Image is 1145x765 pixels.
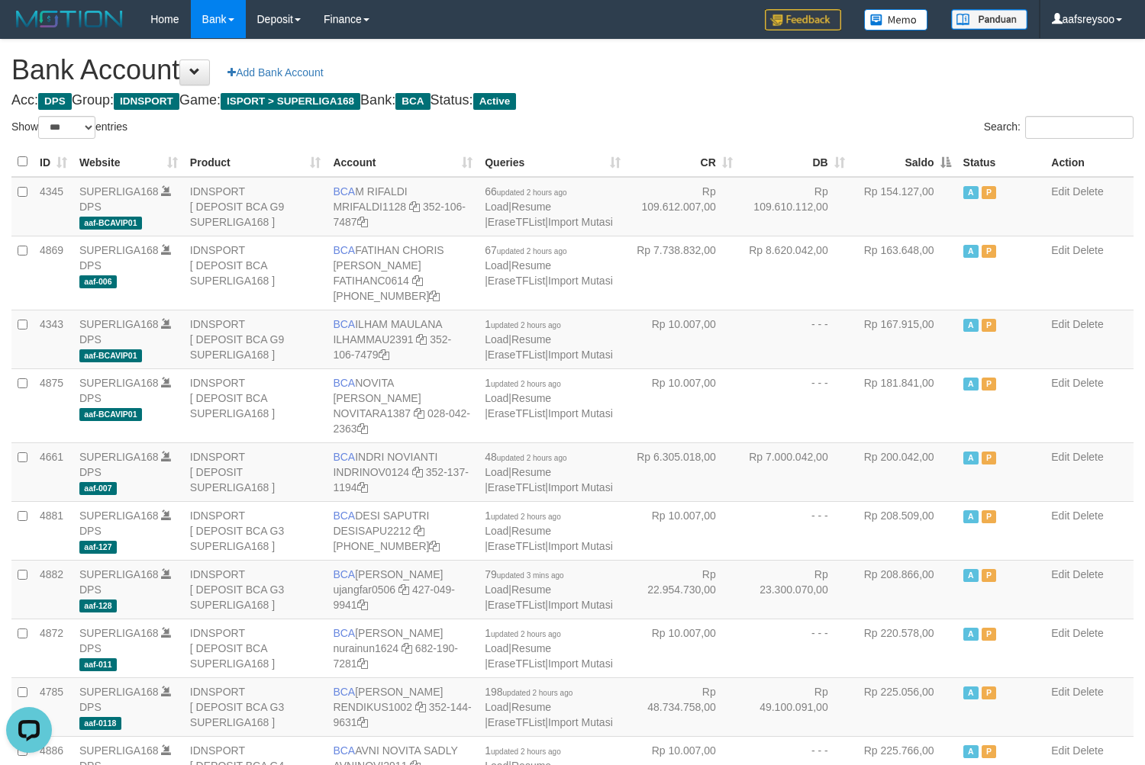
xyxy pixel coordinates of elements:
a: Resume [511,525,551,537]
td: IDNSPORT [ DEPOSIT BCA G3 SUPERLIGA168 ] [184,677,327,736]
a: Copy ujangfar0506 to clipboard [398,583,409,596]
a: Delete [1072,377,1103,389]
span: 1 [485,627,561,639]
span: | | | [485,244,613,287]
span: aaf-BCAVIP01 [79,349,142,362]
td: Rp 7.000.042,00 [739,442,851,501]
td: ILHAM MAULANA 352-106-7479 [327,310,479,368]
th: ID: activate to sort column ascending [34,147,73,177]
span: 67 [485,244,566,256]
img: panduan.png [951,9,1027,30]
span: | | | [485,377,613,419]
span: 48 [485,451,566,463]
a: Import Mutasi [548,657,613,670]
a: Copy 4270499941 to clipboard [357,599,368,611]
span: DPS [38,93,72,110]
a: Copy 3521067479 to clipboard [379,349,389,361]
a: Resume [511,333,551,346]
span: aaf-BCAVIP01 [79,408,142,421]
a: nurainun1624 [333,642,398,654]
a: EraseTFList [488,657,545,670]
a: SUPERLIGA168 [79,627,159,639]
a: Copy RENDIKUS1002 to clipboard [415,701,426,713]
a: Delete [1072,318,1103,330]
a: Load [485,392,508,404]
a: Copy MRIFALDI1128 to clipboard [409,201,420,213]
a: Resume [511,466,551,478]
span: aaf-0118 [79,717,121,730]
span: updated 2 hours ago [491,321,561,329]
a: INDRINOV0124 [333,466,409,478]
th: Product: activate to sort column ascending [184,147,327,177]
td: IDNSPORT [ DEPOSIT SUPERLIGA168 ] [184,442,327,501]
img: MOTION_logo.png [11,8,127,31]
a: EraseTFList [488,540,545,552]
a: Copy DESISAPU2212 to clipboard [414,525,424,537]
td: Rp 10.007,00 [627,619,739,677]
span: updated 2 hours ago [491,513,561,521]
span: Paused [982,745,997,758]
span: Active [963,628,979,641]
img: Feedback.jpg [765,9,841,31]
a: Copy INDRINOV0124 to clipboard [412,466,423,478]
td: Rp 48.734.758,00 [627,677,739,736]
a: Edit [1051,185,1069,198]
button: Open LiveChat chat widget [6,6,52,52]
span: | | | [485,627,613,670]
span: BCA [333,686,355,698]
a: Copy 6821907281 to clipboard [357,657,368,670]
span: aaf-007 [79,482,117,495]
a: Delete [1072,451,1103,463]
a: Edit [1051,244,1069,256]
span: | | | [485,318,613,361]
td: IDNSPORT [ DEPOSIT BCA SUPERLIGA168 ] [184,368,327,442]
span: 1 [485,377,561,389]
td: INDRI NOVIANTI 352-137-1194 [327,442,479,501]
span: Active [963,245,979,258]
span: BCA [395,93,430,110]
span: 1 [485,744,561,757]
span: BCA [333,377,355,389]
span: 1 [485,509,561,522]
td: Rp 6.305.018,00 [627,442,739,501]
a: SUPERLIGA168 [79,686,159,698]
a: Copy 3521449631 to clipboard [357,716,368,728]
a: Copy 4062281727 to clipboard [429,290,440,302]
a: Load [485,642,508,654]
a: EraseTFList [488,599,545,611]
td: - - - [739,619,851,677]
th: CR: activate to sort column ascending [627,147,739,177]
td: 4875 [34,368,73,442]
a: EraseTFList [488,216,545,228]
td: DPS [73,560,184,619]
a: Load [485,201,508,213]
span: BCA [333,568,355,580]
span: updated 2 hours ago [491,630,561,638]
a: Delete [1072,686,1103,698]
td: - - - [739,501,851,560]
a: SUPERLIGA168 [79,568,159,580]
a: Load [485,259,508,272]
a: Resume [511,201,551,213]
td: Rp 167.915,00 [851,310,957,368]
td: DPS [73,501,184,560]
a: Edit [1051,686,1069,698]
td: 4882 [34,560,73,619]
span: BCA [333,185,355,198]
td: 4872 [34,619,73,677]
td: DPS [73,310,184,368]
a: Copy 0280422363 to clipboard [357,423,368,435]
span: Paused [982,628,997,641]
label: Show entries [11,116,127,139]
a: EraseTFList [488,481,545,493]
a: NOVITARA1387 [333,407,411,419]
a: SUPERLIGA168 [79,509,159,522]
span: Active [963,569,979,582]
a: SUPERLIGA168 [79,185,159,198]
a: Delete [1072,627,1103,639]
span: Active [963,510,979,523]
a: Import Mutasi [548,716,613,728]
img: Button%20Memo.svg [864,9,928,31]
td: 4345 [34,177,73,236]
span: aaf-011 [79,658,117,671]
